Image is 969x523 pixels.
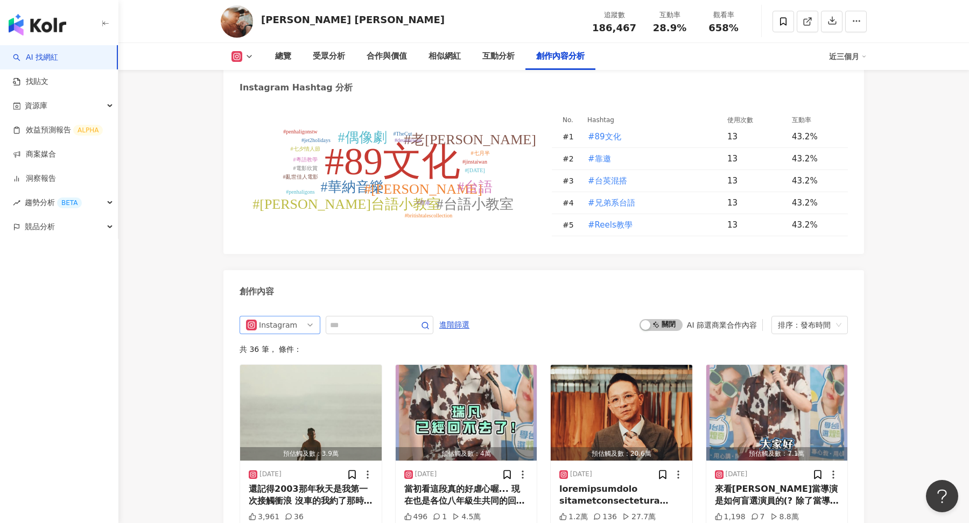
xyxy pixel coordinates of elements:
div: 預估觸及數：4萬 [396,447,537,461]
td: 43.2% [783,192,848,214]
img: logo [9,14,66,36]
span: #兄弟系台語 [588,197,635,209]
div: loremipsumdolo sitametconsectetura elitseddoeiusmodte incididuntutlab etdoloremagnaaliqua enimadm... [559,483,684,507]
img: post-image [706,365,848,461]
td: 43.2% [783,170,848,192]
div: # 1 [563,131,579,143]
th: Hashtag [579,114,719,126]
tspan: #電影欣賞 [293,165,318,171]
span: 186,467 [592,22,636,33]
div: 來看[PERSON_NAME]當導演是如何盲選演員的(? 除了當導演 還來[DEMOGRAPHIC_DATA]各位如何說台語 真的是太忙了啦🤣🤣 #[PERSON_NAME] 的新專輯 《做一個... [715,483,839,507]
td: 43.2% [783,214,848,236]
span: 資源庫 [25,94,47,118]
span: 進階篩選 [439,316,469,334]
div: 43.2% [792,219,837,231]
div: 觀看率 [703,10,744,20]
div: [DATE] [570,470,592,479]
span: 競品分析 [25,215,55,239]
td: #靠邀 [579,148,719,170]
div: Instagram Hashtag 分析 [240,82,353,94]
span: #台英混搭 [588,175,627,187]
th: 使用次數 [719,114,783,126]
span: 658% [708,23,739,33]
tspan: #香港 [417,200,430,206]
tspan: #七夕情人節 [291,146,320,152]
a: 找貼文 [13,76,48,87]
div: 13 [727,219,783,231]
tspan: #偶像劇 [338,130,387,145]
tspan: #89文化 [325,140,460,183]
button: #兄弟系台語 [587,192,636,214]
button: 預估觸及數：7.1萬 [706,365,848,461]
tspan: #華納音樂 [321,179,384,195]
div: 136 [593,512,617,522]
div: 43.2% [792,197,837,209]
div: 1.2萬 [559,512,588,522]
tspan: #TheCut [394,131,412,137]
div: 受眾分析 [313,50,345,63]
button: #Reels教學 [587,214,633,236]
div: 創作內容分析 [536,50,585,63]
tspan: #[PERSON_NAME]台語小教室 [252,196,441,212]
tspan: #亂世佳人電影 [283,174,318,180]
th: No. [552,114,579,126]
div: 近三個月 [829,48,867,65]
td: #台英混搭 [579,170,719,192]
button: #台英混搭 [587,170,628,192]
span: rise [13,199,20,207]
div: 7 [751,512,765,522]
div: [DATE] [415,470,437,479]
img: post-image [240,365,382,461]
div: 總覽 [275,50,291,63]
th: 互動率 [783,114,848,126]
button: 預估觸及數：3.9萬 [240,365,382,461]
div: 追蹤數 [592,10,636,20]
tspan: #penhaligonstw [283,129,318,135]
div: 13 [727,131,783,143]
div: 共 36 筆 ， 條件： [240,345,848,354]
div: 還記得2003那年秋天是我第一次接觸衝浪 沒車的我約了那時的女朋友一起搭火車到宜蘭大溪衝浪 什麼都不會的我只有跌跌撞撞的在浪花裡翻滾 什麼都沒玩到但是上岸後我跟她說「這個好好玩喔」 她微笑的幫我... [249,483,373,507]
div: 相似網紅 [429,50,461,63]
img: post-image [551,365,692,461]
div: 預估觸及數：3.9萬 [240,447,382,461]
iframe: Help Scout Beacon - Open [926,480,958,512]
tspan: #britishtalescollection [405,213,452,218]
a: 洞察報告 [13,173,56,184]
tspan: #粵語教學 [293,157,318,162]
div: 43.2% [792,175,837,187]
tspan: #老[PERSON_NAME] [404,132,536,147]
tspan: #台語 [458,179,493,195]
div: 創作內容 [240,286,274,298]
tspan: #deustaiwan [395,137,422,143]
button: 預估觸及數：20.6萬 [551,365,692,461]
div: 27.7萬 [622,512,656,522]
span: #89文化 [588,131,621,143]
div: 排序：發布時間 [778,316,832,334]
div: 互動分析 [482,50,515,63]
div: 13 [727,175,783,187]
td: 43.2% [783,126,848,148]
div: 496 [404,512,428,522]
div: 8.8萬 [770,512,799,522]
button: 進階篩選 [439,316,470,333]
span: 趨勢分析 [25,190,82,215]
td: #Reels教學 [579,214,719,236]
div: [DATE] [259,470,282,479]
div: 36 [285,512,304,522]
div: 3,961 [249,512,279,522]
div: 1,198 [715,512,746,522]
button: 預估觸及數：4萬 [396,365,537,461]
div: # 4 [563,197,579,209]
div: 預估觸及數：7.1萬 [706,447,848,461]
span: #靠邀 [588,153,611,165]
tspan: #jet2holidays [301,137,331,143]
div: 預估觸及數：20.6萬 [551,447,692,461]
button: #靠邀 [587,148,612,169]
div: 合作與價值 [367,50,407,63]
div: # 2 [563,153,579,165]
img: KOL Avatar [221,5,253,38]
div: BETA [57,197,82,208]
tspan: #jinstaiwan [462,159,487,165]
tspan: #[DATE] [465,167,484,173]
span: 28.9% [653,23,686,33]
